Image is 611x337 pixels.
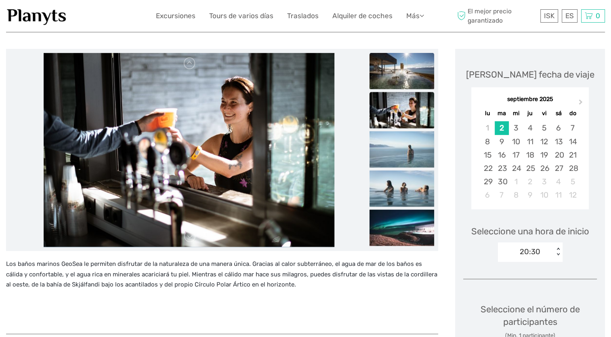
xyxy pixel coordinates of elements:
[370,171,434,207] img: 671913b532924247b141da3602f9fabb_slider_thumbnail.jpeg
[370,210,434,246] img: aac88593689841008db1ffbda56e49c9_slider_thumbnail.jpeg
[11,14,91,21] p: We're away right now. Please check back later!
[555,248,562,256] div: < >
[575,97,588,110] button: Next Month
[566,148,580,162] div: Choose domingo, 21 de septiembre de 2025
[551,188,565,202] div: Choose sábado, 11 de octubre de 2025
[523,188,537,202] div: Choose jueves, 9 de octubre de 2025
[455,7,538,25] span: El mejor precio garantizado
[495,148,509,162] div: Choose martes, 16 de septiembre de 2025
[566,135,580,148] div: Choose domingo, 14 de septiembre de 2025
[93,13,103,22] button: Open LiveChat chat widget
[509,108,523,119] div: mi
[551,148,565,162] div: Choose sábado, 20 de septiembre de 2025
[523,148,537,162] div: Choose jueves, 18 de septiembre de 2025
[509,162,523,175] div: Choose miércoles, 24 de septiembre de 2025
[551,108,565,119] div: sá
[509,175,523,188] div: Choose miércoles, 1 de octubre de 2025
[509,188,523,202] div: Choose miércoles, 8 de octubre de 2025
[566,175,580,188] div: Choose domingo, 5 de octubre de 2025
[509,121,523,135] div: Choose miércoles, 3 de septiembre de 2025
[480,162,494,175] div: Choose lunes, 22 de septiembre de 2025
[551,135,565,148] div: Choose sábado, 13 de septiembre de 2025
[566,108,580,119] div: do
[370,131,434,168] img: a7e4db0a43f14c90b78d5515f1c84100_slider_thumbnail.jpeg
[562,9,577,23] div: ES
[523,108,537,119] div: ju
[509,135,523,148] div: Choose miércoles, 10 de septiembre de 2025
[495,188,509,202] div: Choose martes, 7 de octubre de 2025
[495,175,509,188] div: Choose martes, 30 de septiembre de 2025
[370,92,434,128] img: df10c8ce85b741059d41c710f85f35bc_slider_thumbnail.jpg
[537,148,551,162] div: Choose viernes, 19 de septiembre de 2025
[6,259,438,290] p: Los baños marinos GeoSea le permiten disfrutar de la naturaleza de una manera única. Gracias al c...
[471,225,589,238] span: Seleccione una hora de inicio
[370,53,434,89] img: 4c822695a6ea4034a5710dad4b283ab8_slider_thumbnail.jpg
[495,108,509,119] div: ma
[566,121,580,135] div: Choose domingo, 7 de septiembre de 2025
[537,175,551,188] div: Choose viernes, 3 de octubre de 2025
[480,148,494,162] div: Choose lunes, 15 de septiembre de 2025
[551,162,565,175] div: Choose sábado, 27 de septiembre de 2025
[406,10,424,22] a: Más
[523,121,537,135] div: Choose jueves, 4 de septiembre de 2025
[523,175,537,188] div: Choose jueves, 2 de octubre de 2025
[495,121,509,135] div: Choose martes, 2 de septiembre de 2025
[537,135,551,148] div: Choose viernes, 12 de septiembre de 2025
[466,68,594,81] div: [PERSON_NAME] fecha de viaje
[566,162,580,175] div: Choose domingo, 28 de septiembre de 2025
[156,10,195,22] a: Excursiones
[523,162,537,175] div: Choose jueves, 25 de septiembre de 2025
[480,121,494,135] div: Not available lunes, 1 de septiembre de 2025
[474,121,586,202] div: month 2025-09
[537,188,551,202] div: Choose viernes, 10 de octubre de 2025
[495,162,509,175] div: Choose martes, 23 de septiembre de 2025
[509,148,523,162] div: Choose miércoles, 17 de septiembre de 2025
[537,108,551,119] div: vi
[544,12,554,20] span: ISK
[495,135,509,148] div: Choose martes, 9 de septiembre de 2025
[480,108,494,119] div: lu
[6,6,67,26] img: 1453-555b4ac7-172b-4ae9-927d-298d0724a4f4_logo_small.jpg
[566,188,580,202] div: Choose domingo, 12 de octubre de 2025
[44,53,334,247] img: df10c8ce85b741059d41c710f85f35bc_main_slider.jpg
[480,188,494,202] div: Choose lunes, 6 de octubre de 2025
[332,10,393,22] a: Alquiler de coches
[551,175,565,188] div: Choose sábado, 4 de octubre de 2025
[523,135,537,148] div: Choose jueves, 11 de septiembre de 2025
[209,10,273,22] a: Tours de varios días
[551,121,565,135] div: Choose sábado, 6 de septiembre de 2025
[537,162,551,175] div: Choose viernes, 26 de septiembre de 2025
[480,175,494,188] div: Choose lunes, 29 de septiembre de 2025
[287,10,319,22] a: Traslados
[537,121,551,135] div: Choose viernes, 5 de septiembre de 2025
[520,246,540,257] div: 20:30
[594,12,601,20] span: 0
[471,95,589,104] div: septiembre 2025
[480,135,494,148] div: Choose lunes, 8 de septiembre de 2025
